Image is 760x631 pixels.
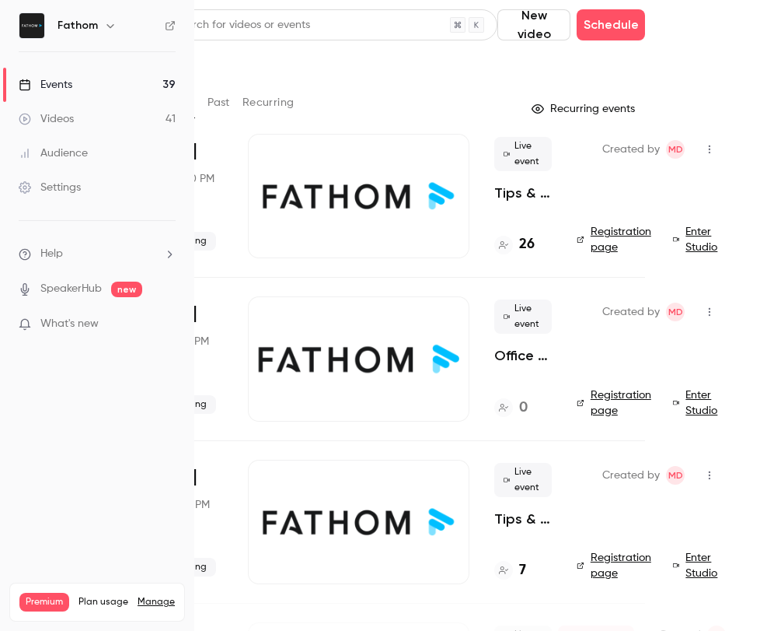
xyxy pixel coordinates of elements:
[494,463,552,497] span: Live event
[494,137,552,171] span: Live event
[577,387,654,419] a: Registration page
[602,140,660,159] span: Created by
[673,224,722,255] a: Enter Studio
[19,246,176,262] li: help-dropdown-opener
[19,13,44,38] img: Fathom
[673,387,722,419] a: Enter Studio
[602,466,660,485] span: Created by
[207,90,230,115] button: Past
[519,234,535,255] h4: 26
[58,18,98,33] h6: Fathom
[40,246,63,262] span: Help
[19,77,72,93] div: Events
[138,596,175,608] a: Manage
[111,282,142,297] span: new
[666,140,685,159] span: Michelle Dizon
[19,180,81,195] div: Settings
[40,316,99,332] span: What's new
[668,140,683,159] span: MD
[19,111,74,127] div: Videos
[494,398,528,419] a: 0
[577,550,654,581] a: Registration page
[242,90,295,115] button: Recurring
[494,184,552,202] a: Tips & Tricks to optimize Fathom
[602,303,660,321] span: Created by
[666,303,685,321] span: Michelle Dizon
[19,145,88,161] div: Audience
[577,9,645,40] button: Schedule
[78,596,128,608] span: Plan usage
[525,96,645,121] button: Recurring events
[494,346,552,365] a: Office Hours - Drop in Daily
[19,593,69,612] span: Premium
[519,398,528,419] h4: 0
[668,303,683,321] span: MD
[40,281,102,297] a: SpeakerHub
[494,300,552,334] span: Live event
[668,466,683,485] span: MD
[494,234,535,255] a: 26
[494,560,526,581] a: 7
[157,317,176,331] iframe: Noticeable Trigger
[666,466,685,485] span: Michelle Dizon
[155,17,310,33] div: Search for videos or events
[497,9,570,40] button: New video
[519,560,526,581] h4: 7
[673,550,722,581] a: Enter Studio
[494,510,552,528] a: Tips & Tricks to optimize Fathom
[577,224,654,255] a: Registration page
